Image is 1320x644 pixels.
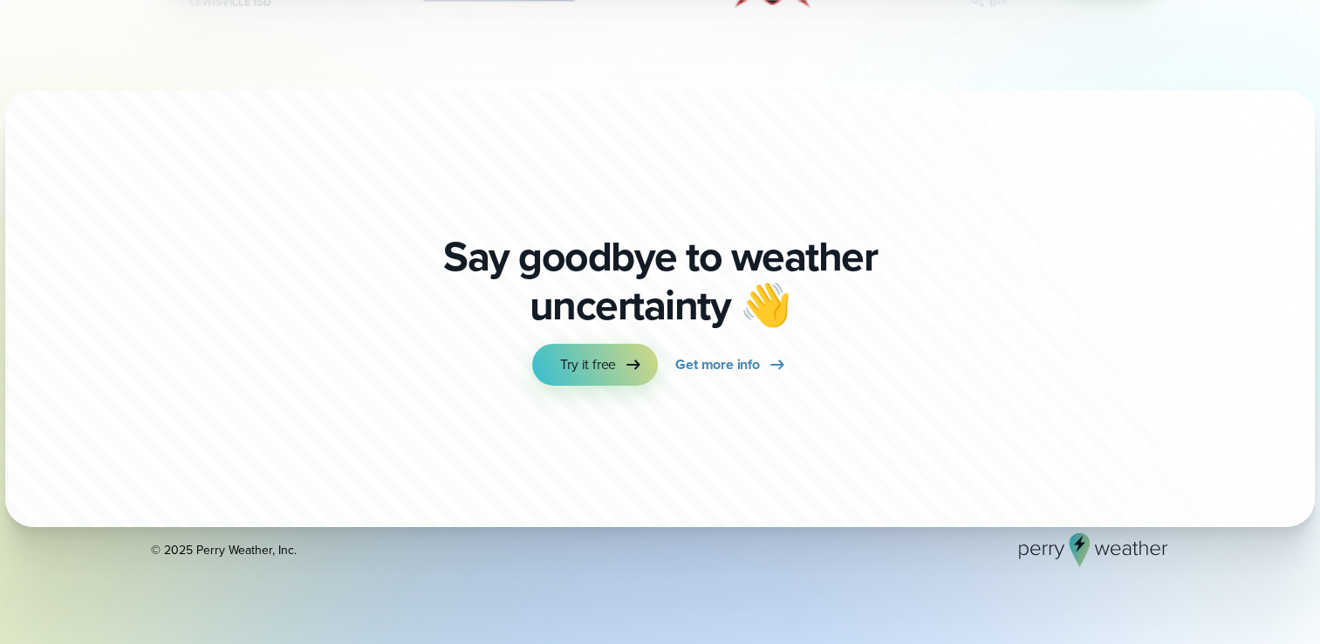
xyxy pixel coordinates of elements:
[151,541,297,558] div: © 2025 Perry Weather, Inc.
[675,344,787,386] a: Get more info
[437,232,884,330] p: Say goodbye to weather uncertainty 👋
[532,344,658,386] a: Try it free
[675,354,759,375] span: Get more info
[560,354,616,375] span: Try it free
